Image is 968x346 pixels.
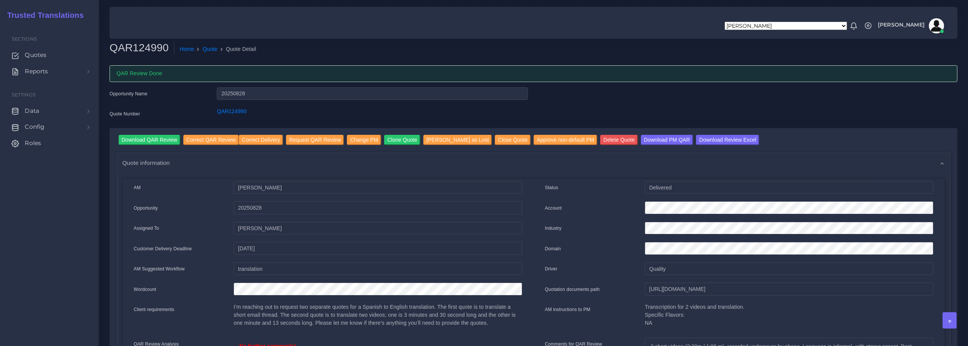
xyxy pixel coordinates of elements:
[234,222,522,235] input: pm
[645,303,933,327] p: Transcription for 2 videos and translation. Specific Flavors: NA
[286,135,344,145] input: Request QAR Review
[119,135,180,145] input: Download QAR Review
[2,11,84,20] h2: Trusted Translations
[545,245,561,252] label: Domain
[384,135,420,145] input: Clone Quote
[545,306,591,313] label: AM instructions to PM
[134,265,185,272] label: AM Suggested Workflow
[534,135,597,145] input: Approve non-default PM
[117,153,950,172] div: Quote information
[545,225,562,232] label: Industry
[545,265,558,272] label: Driver
[134,225,159,232] label: Assigned To
[25,123,45,131] span: Config
[600,135,638,145] input: Delete Quote
[2,9,84,22] a: Trusted Translations
[347,135,381,145] input: Change PM
[134,184,141,191] label: AM
[25,107,39,115] span: Data
[110,65,957,82] div: QAR Review Done
[134,306,175,313] label: Client requirements
[641,135,693,145] input: Download PM QAR
[495,135,531,145] input: Close Quote
[217,108,246,114] a: QAR124990
[134,245,192,252] label: Customer Delivery Deadline
[423,135,492,145] input: [PERSON_NAME] as Lost
[218,45,256,53] li: Quote Detail
[545,286,600,293] label: Quotation documents path
[203,45,218,53] a: Quote
[12,92,36,98] span: Settings
[12,36,37,42] span: Sections
[25,139,41,147] span: Roles
[6,135,93,151] a: Roles
[545,205,562,212] label: Account
[239,135,283,145] input: Correct Delivery
[25,51,46,59] span: Quotes
[6,63,93,79] a: Reports
[929,18,944,33] img: avatar
[874,18,947,33] a: [PERSON_NAME]avatar
[6,119,93,135] a: Config
[110,41,174,54] h2: QAR124990
[545,184,558,191] label: Status
[122,158,170,167] span: Quote information
[234,303,522,327] p: I’m reaching out to request two separate quotes for a Spanish to English translation. The first q...
[110,111,140,117] label: Quote Number
[25,67,48,76] span: Reports
[6,47,93,63] a: Quotes
[110,90,148,97] label: Opportunity Name
[6,103,93,119] a: Data
[180,45,194,53] a: Home
[183,135,239,145] input: Correct QAR Review
[878,22,925,27] span: [PERSON_NAME]
[134,205,158,212] label: Opportunity
[134,286,156,293] label: Wordcount
[696,135,759,145] input: Download Review Excel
